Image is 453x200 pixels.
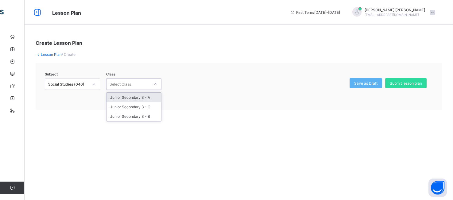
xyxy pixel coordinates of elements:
[428,179,447,197] button: Open asap
[62,52,75,57] span: / Create
[110,78,131,90] div: Select Class
[41,52,62,57] a: Lesson Plan
[290,10,340,15] span: session/term information
[48,82,89,87] div: Social Studies (040)
[365,8,425,12] span: [PERSON_NAME] [PERSON_NAME]
[36,40,82,46] span: Create Lesson Plan
[106,112,161,121] div: Junior Secondary 3 - B
[106,93,161,102] div: Junior Secondary 3 - A
[106,72,115,76] span: Class
[365,13,419,17] span: [EMAIL_ADDRESS][DOMAIN_NAME]
[52,10,81,16] span: Lesson Plan
[346,7,438,17] div: Emmanuel Charles
[390,81,422,86] span: Submit lesson plan
[106,102,161,112] div: Junior Secondary 3 - C
[45,72,58,76] span: Subject
[354,81,377,86] span: Save as Draft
